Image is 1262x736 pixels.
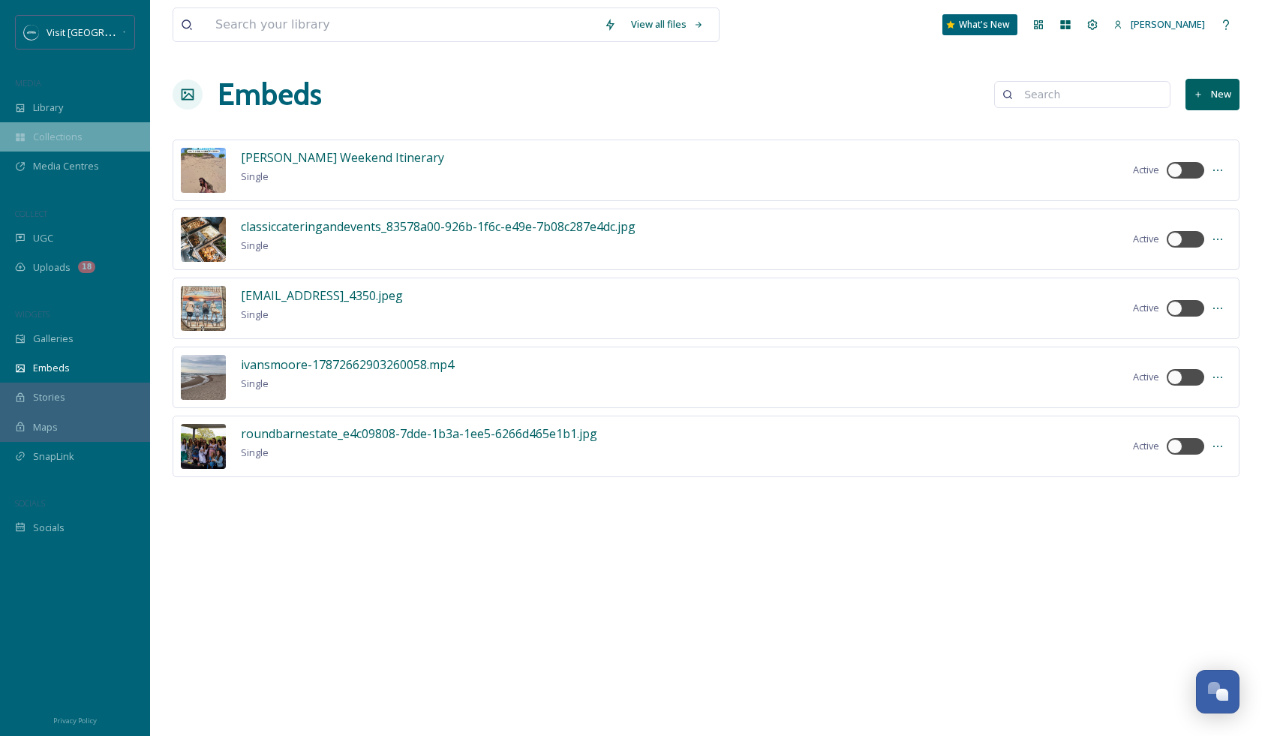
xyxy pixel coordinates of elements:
img: 007fa606-b151-4905-9b9f-da3aba648eb8.jpg [181,424,226,469]
span: Single [241,308,269,321]
span: Active [1133,232,1159,246]
img: a944dfea-e488-4c47-9f25-177921ea05e0.jpg [181,355,226,400]
a: Privacy Policy [53,710,97,728]
span: Single [241,239,269,252]
span: WIDGETS [15,308,50,320]
span: Galleries [33,332,74,346]
a: What's New [942,14,1017,35]
span: Embeds [33,361,70,375]
span: Maps [33,420,58,434]
span: Active [1133,163,1159,177]
input: Search [1017,80,1162,110]
span: SnapLink [33,449,74,464]
span: Uploads [33,260,71,275]
span: Active [1133,301,1159,315]
span: Single [241,377,269,390]
span: classiccateringandevents_83578a00-926b-1f6c-e49e-7b08c287e4dc.jpg [241,218,636,235]
span: Collections [33,130,83,144]
span: Media Centres [33,159,99,173]
div: 18 [78,261,95,273]
span: SOCIALS [15,497,45,509]
img: e9693e35-fb64-4337-a61f-dae7bd6b0249.jpg [181,148,226,193]
span: Stories [33,390,65,404]
span: [PERSON_NAME] [1131,17,1205,31]
span: UGC [33,231,53,245]
a: [PERSON_NAME] [1106,10,1212,39]
span: Single [241,170,269,183]
span: Active [1133,370,1159,384]
span: Visit [GEOGRAPHIC_DATA][US_STATE] [47,25,214,39]
span: [PERSON_NAME] Weekend Itinerary [241,149,444,166]
a: View all files [623,10,711,39]
span: roundbarnestate_e4c09808-7dde-1b3a-1ee5-6266d465e1b1.jpg [241,425,597,442]
a: Embeds [218,72,322,117]
span: COLLECT [15,208,47,219]
span: Active [1133,439,1159,453]
span: Privacy Policy [53,716,97,725]
span: [EMAIL_ADDRESS]_4350.jpeg [241,287,403,304]
span: Single [241,446,269,459]
img: SM%20Social%20Profile.png [24,25,39,40]
span: Socials [33,521,65,535]
button: New [1185,79,1239,110]
span: MEDIA [15,77,41,89]
span: Library [33,101,63,115]
span: ivansmoore-17872662903260058.mp4 [241,356,454,373]
button: Open Chat [1196,670,1239,713]
input: Search your library [208,8,596,41]
img: 6d0a2e0d-d853-4af6-9f11-fb37738d0a8d.jpg [181,286,226,331]
img: 5b6a88d7-777c-4f16-be72-30e6347f3856.jpg [181,217,226,262]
